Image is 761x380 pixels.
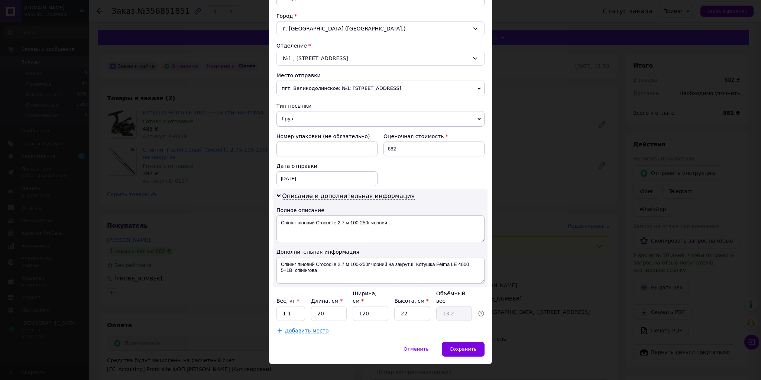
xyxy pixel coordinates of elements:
[276,42,485,49] div: Отделение
[450,346,477,352] span: Сохранить
[276,248,485,256] div: Дополнительная информация
[436,290,472,305] div: Объёмный вес
[276,51,485,66] div: №1 , [STREET_ADDRESS]
[353,290,376,304] label: Ширина, см
[276,111,485,127] span: Груз
[383,133,485,140] div: Оценочная стоимость
[276,12,485,20] div: Город
[276,162,378,170] div: Дата отправки
[276,298,299,304] label: Вес, кг
[276,81,485,96] span: пгт. Великодолинское: №1: [STREET_ADDRESS]
[276,215,485,242] textarea: Спінінг піновий Crocodile 2.7 м 100-250г чорний...
[276,257,485,284] textarea: Спінінг піновий Crocodile 2.7 м 100-250г чорний на закрутці; Котушка Feima LE 4000 5+1B спінінгова
[285,328,329,334] span: Добавить место
[394,298,428,304] label: Высота, см
[276,72,321,78] span: Место отправки
[276,133,378,140] div: Номер упаковки (не обязательно)
[276,103,311,109] span: Тип посылки
[311,298,343,304] label: Длина, см
[282,192,415,200] span: Описание и дополнительная информация
[276,207,485,214] div: Полное описание
[276,21,485,36] div: г. [GEOGRAPHIC_DATA] ([GEOGRAPHIC_DATA].)
[404,346,429,352] span: Отменить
